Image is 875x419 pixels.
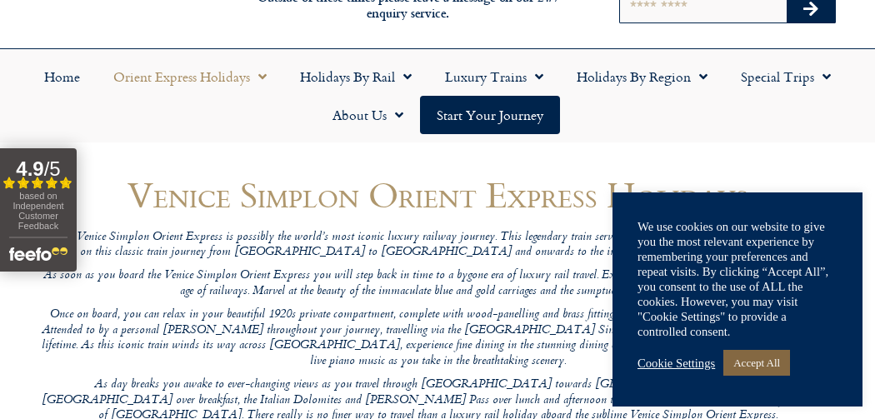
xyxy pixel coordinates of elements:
[37,175,837,214] h1: Venice Simplon Orient Express Holidays
[283,57,428,96] a: Holidays by Rail
[724,57,847,96] a: Special Trips
[428,57,560,96] a: Luxury Trains
[420,96,560,134] a: Start your Journey
[27,57,97,96] a: Home
[37,307,837,370] p: Once on board, you can relax in your beautiful 1920s private compartment, complete with wood-pane...
[37,230,837,261] p: The Venice Simplon Orient Express is possibly the world’s most iconic luxury railway journey. Thi...
[560,57,724,96] a: Holidays by Region
[8,57,867,134] nav: Menu
[723,350,790,376] a: Accept All
[637,219,837,339] div: We use cookies on our website to give you the most relevant experience by remembering your prefer...
[316,96,420,134] a: About Us
[97,57,283,96] a: Orient Express Holidays
[637,356,715,371] a: Cookie Settings
[37,268,837,299] p: As soon as you board the Venice Simplon Orient Express you will step back in time to a bygone era...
